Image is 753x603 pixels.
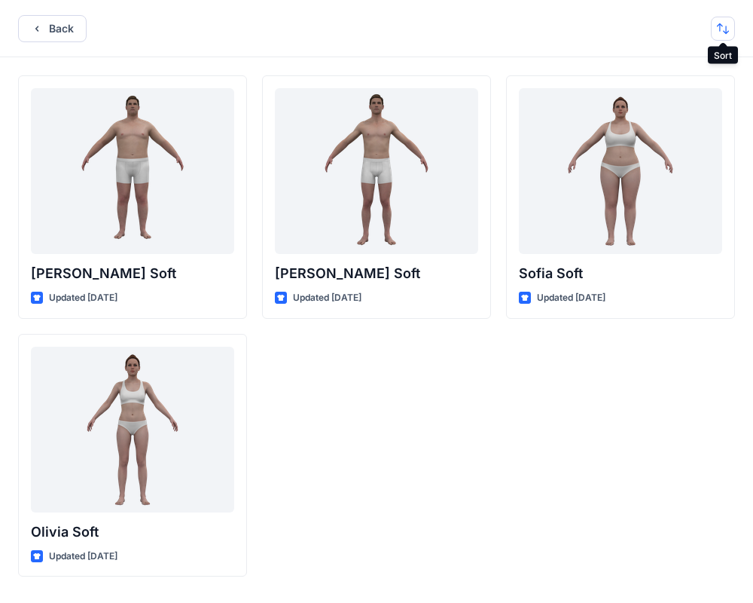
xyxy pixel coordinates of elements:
[18,15,87,42] button: Back
[49,290,117,306] p: Updated [DATE]
[49,549,117,565] p: Updated [DATE]
[31,522,234,543] p: Olivia Soft
[293,290,361,306] p: Updated [DATE]
[31,347,234,513] a: Olivia Soft
[519,88,722,254] a: Sofia Soft
[31,88,234,254] a: Joseph Soft
[537,290,605,306] p: Updated [DATE]
[31,263,234,284] p: [PERSON_NAME] Soft
[275,263,478,284] p: [PERSON_NAME] Soft
[275,88,478,254] a: Oliver Soft
[519,263,722,284] p: Sofia Soft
